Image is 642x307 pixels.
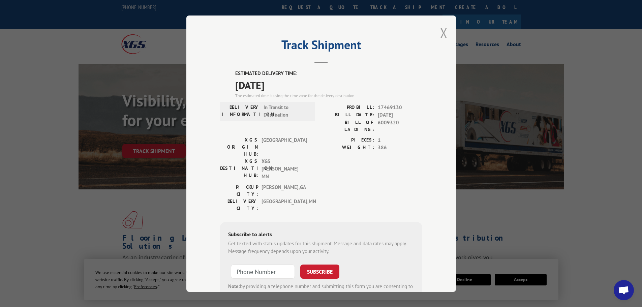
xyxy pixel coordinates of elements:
[321,144,374,152] label: WEIGHT:
[228,240,414,255] div: Get texted with status updates for this shipment. Message and data rates may apply. Message frequ...
[220,198,258,212] label: DELIVERY CITY:
[262,157,307,180] span: XGS [PERSON_NAME] MN
[262,198,307,212] span: [GEOGRAPHIC_DATA] , MN
[378,111,422,119] span: [DATE]
[262,136,307,157] span: [GEOGRAPHIC_DATA]
[262,184,307,198] span: [PERSON_NAME] , GA
[231,265,295,279] input: Phone Number
[378,119,422,133] span: 6009320
[228,230,414,240] div: Subscribe to alerts
[264,103,309,119] span: In Transit to Destination
[378,144,422,152] span: 386
[228,283,240,289] strong: Note:
[235,92,422,98] div: The estimated time is using the time zone for the delivery destination.
[228,283,414,306] div: by providing a telephone number and submitting this form you are consenting to be contacted by SM...
[321,103,374,111] label: PROBILL:
[220,136,258,157] label: XGS ORIGIN HUB:
[235,77,422,92] span: [DATE]
[222,103,260,119] label: DELIVERY INFORMATION:
[321,111,374,119] label: BILL DATE:
[614,280,634,300] a: Open chat
[440,24,448,42] button: Close modal
[220,157,258,180] label: XGS DESTINATION HUB:
[220,40,422,53] h2: Track Shipment
[321,136,374,144] label: PIECES:
[378,103,422,111] span: 17469130
[235,70,422,78] label: ESTIMATED DELIVERY TIME:
[220,184,258,198] label: PICKUP CITY:
[300,265,339,279] button: SUBSCRIBE
[378,136,422,144] span: 1
[321,119,374,133] label: BILL OF LADING:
